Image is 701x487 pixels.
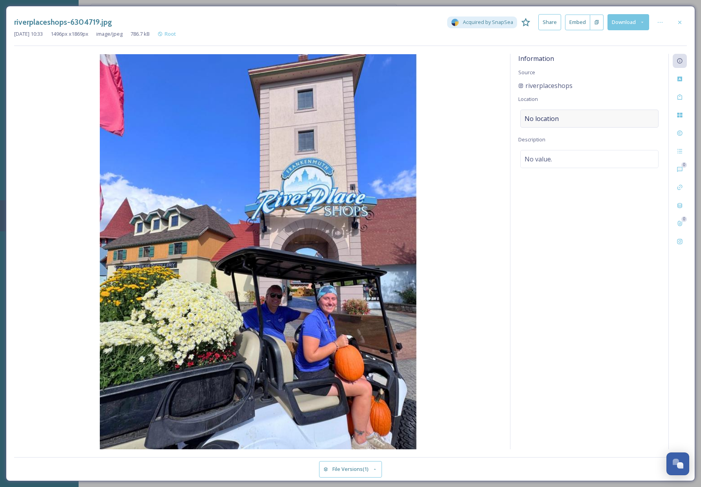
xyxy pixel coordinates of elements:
[14,54,502,449] img: cebcf5c6-f08b-4e04-9d73-3e7df44bfda7.jpg
[165,30,176,37] span: Root
[518,136,545,143] span: Description
[319,461,382,477] button: File Versions(1)
[96,30,123,38] span: image/jpeg
[525,154,552,164] span: No value.
[565,15,590,30] button: Embed
[14,30,43,38] span: [DATE] 10:33
[666,452,689,475] button: Open Chat
[14,16,112,28] h3: riverplaceshops-6304719.jpg
[681,162,687,168] div: 0
[681,216,687,222] div: 0
[130,30,150,38] span: 786.7 kB
[538,14,561,30] button: Share
[518,54,554,63] span: Information
[51,30,88,38] span: 1496 px x 1869 px
[525,114,559,123] span: No location
[525,81,573,90] span: riverplaceshops
[518,69,535,76] span: Source
[463,18,513,26] span: Acquired by SnapSea
[518,95,538,103] span: Location
[607,14,649,30] button: Download
[518,81,573,90] a: riverplaceshops
[451,18,459,26] img: snapsea-logo.png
